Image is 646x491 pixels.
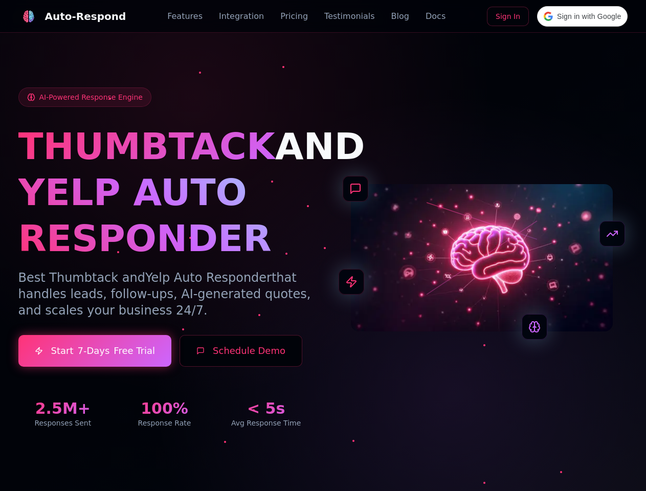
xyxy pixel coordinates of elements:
[18,399,108,418] div: 2.5M+
[18,169,311,261] h1: YELP AUTO RESPONDER
[180,335,302,367] button: Schedule Demo
[18,418,108,428] div: Responses Sent
[18,335,172,367] a: Start7-DaysFree Trial
[537,6,628,27] div: Sign in with Google
[351,184,613,331] img: AI Neural Network Brain
[391,10,409,23] a: Blog
[219,10,264,23] a: Integration
[221,399,311,418] div: < 5s
[120,418,209,428] div: Response Rate
[275,125,365,168] span: AND
[324,10,375,23] a: Testimonials
[145,271,272,285] span: Yelp Auto Responder
[221,418,311,428] div: Avg Response Time
[45,9,126,24] div: Auto-Respond
[39,92,143,102] span: AI-Powered Response Engine
[557,11,621,22] span: Sign in with Google
[280,10,308,23] a: Pricing
[18,270,311,319] p: Best Thumbtack and that handles leads, follow-ups, AI-generated quotes, and scales your business ...
[426,10,445,23] a: Docs
[18,125,275,168] span: THUMBTACK
[487,7,529,26] a: Sign In
[120,399,209,418] div: 100%
[18,6,126,27] a: Auto-Respond
[77,344,109,358] span: 7-Days
[22,10,34,23] img: logo.svg
[167,10,203,23] a: Features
